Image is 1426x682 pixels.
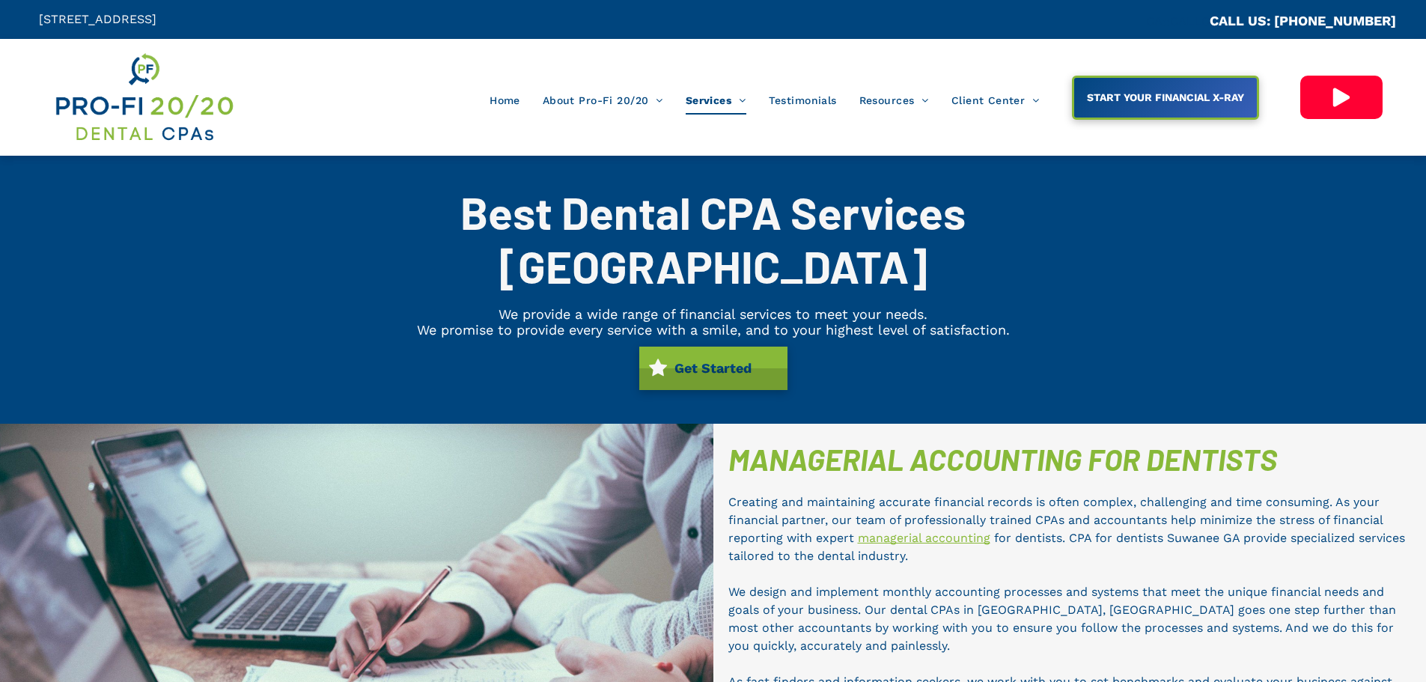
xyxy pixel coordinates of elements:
[499,306,927,322] span: We provide a wide range of financial services to meet your needs.
[758,86,848,115] a: Testimonials
[674,86,758,115] a: Services
[478,86,531,115] a: Home
[417,322,1010,338] span: We promise to provide every service with a smile, and to your highest level of satisfaction.
[1146,14,1210,28] span: CA::CALLC
[39,12,156,26] span: [STREET_ADDRESS]
[728,441,1277,477] span: MANAGERIAL ACCOUNTING FOR DENTISTS
[639,347,787,390] a: Get Started
[858,531,990,545] a: managerial accounting
[460,185,966,293] span: Best Dental CPA Services [GEOGRAPHIC_DATA]
[728,495,1383,545] span: Creating and maintaining accurate financial records is often complex, challenging and time consum...
[669,353,757,383] span: Get Started
[728,531,1405,563] span: for dentists. CPA for dentists Suwanee GA provide specialized services tailored to the dental ind...
[1082,84,1249,111] span: START YOUR FINANCIAL X-RAY
[848,86,940,115] a: Resources
[53,50,234,144] img: Get Dental CPA Consulting, Bookkeeping, & Bank Loans
[1072,76,1259,120] a: START YOUR FINANCIAL X-RAY
[940,86,1051,115] a: Client Center
[531,86,674,115] a: About Pro-Fi 20/20
[728,585,1396,653] span: We design and implement monthly accounting processes and systems that meet the unique financial n...
[1210,13,1396,28] a: CALL US: [PHONE_NUMBER]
